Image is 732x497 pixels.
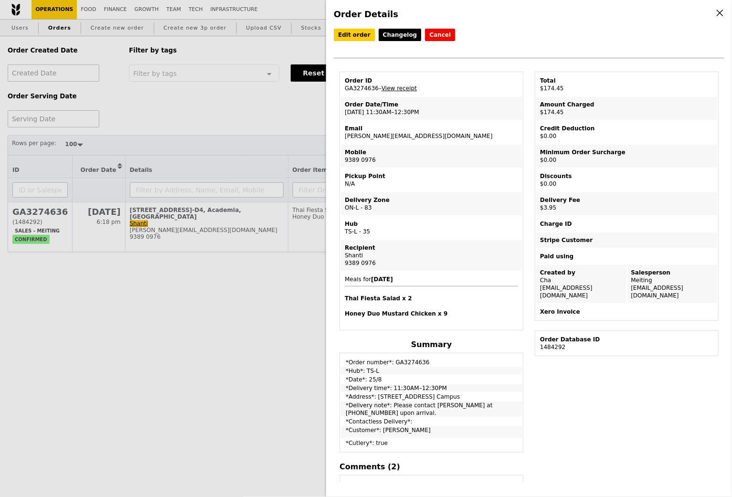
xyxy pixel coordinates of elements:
[341,145,522,168] td: 9389 0976
[334,29,375,41] a: Edit order
[341,384,522,392] td: *Delivery time*: 11:30AM–12:30PM
[341,439,522,451] td: *Cutlery*: true
[540,148,713,156] div: Minimum Order Surcharge
[345,276,518,317] span: Meals for
[341,354,522,366] td: *Order number*: GA3274636
[345,77,518,85] div: Order ID
[379,85,382,92] span: –
[425,29,455,41] button: Cancel
[345,148,518,156] div: Mobile
[631,269,714,276] div: Salesperson
[341,426,522,438] td: *Customer*: [PERSON_NAME]
[536,97,717,120] td: $174.45
[341,393,522,401] td: *Address*: [STREET_ADDRESS] Campus
[341,97,522,120] td: [DATE] 11:30AM–12:30PM
[345,244,518,252] div: Recipient
[371,276,393,283] b: [DATE]
[341,402,522,417] td: *Delivery note*: Please contact [PERSON_NAME] at [PHONE_NUMBER] upon arrival.
[341,376,522,383] td: *Date*: 25/8
[540,253,713,260] div: Paid using
[345,481,357,487] b: Cha
[345,259,518,267] div: 9389 0976
[536,73,717,96] td: $174.45
[382,85,417,92] a: View receipt
[341,367,522,375] td: *Hub*: TS-L
[540,196,713,204] div: Delivery Fee
[339,340,523,349] h4: Summary
[345,172,518,180] div: Pickup Point
[345,125,518,132] div: Email
[341,192,522,215] td: ON-L - 83
[540,269,623,276] div: Created by
[334,9,398,19] span: Order Details
[339,462,523,471] h4: Comments (2)
[536,121,717,144] td: $0.00
[540,336,713,343] div: Order Database ID
[536,192,717,215] td: $3.95
[341,216,522,239] td: TS-L - 35
[341,418,522,425] td: *Contactless Delivery*:
[627,265,718,303] td: Meiting [EMAIL_ADDRESS][DOMAIN_NAME]
[379,29,422,41] a: Changelog
[540,308,713,316] div: Xero Invoice
[345,295,518,302] h4: Thai Fiesta Salad x 2
[345,220,518,228] div: Hub
[536,145,717,168] td: $0.00
[540,172,713,180] div: Discounts
[536,169,717,191] td: $0.00
[540,236,713,244] div: Stripe Customer
[536,332,717,355] td: 1484292
[345,196,518,204] div: Delivery Zone
[540,101,713,108] div: Amount Charged
[540,77,713,85] div: Total
[536,265,626,303] td: Cha [EMAIL_ADDRESS][DOMAIN_NAME]
[341,73,522,96] td: GA3274636
[345,101,518,108] div: Order Date/Time
[341,169,522,191] td: N/A
[540,220,713,228] div: Charge ID
[345,252,518,259] div: Shanti
[345,310,518,317] h4: Honey Duo Mustard Chicken x 9
[341,121,522,144] td: [PERSON_NAME][EMAIL_ADDRESS][DOMAIN_NAME]
[540,125,713,132] div: Credit Deduction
